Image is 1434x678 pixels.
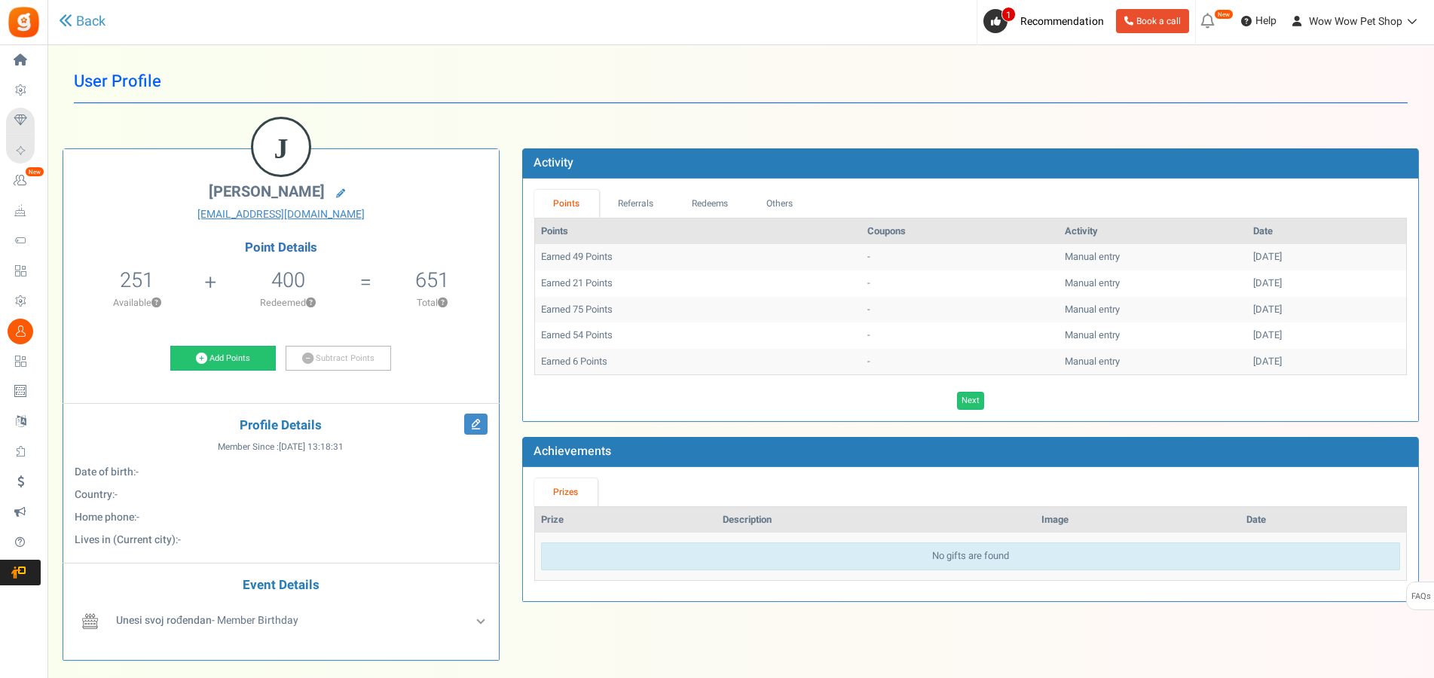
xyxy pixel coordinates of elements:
td: - [861,349,1059,375]
div: [DATE] [1253,276,1400,291]
th: Description [717,507,1036,533]
span: Help [1252,14,1277,29]
div: [DATE] [1253,250,1400,264]
a: Add Points [170,346,276,371]
p: : [75,465,488,480]
div: [DATE] [1253,303,1400,317]
a: Referrals [599,190,673,218]
a: Redeems [672,190,748,218]
span: - Member Birthday [116,612,298,628]
p: : [75,533,488,548]
td: Earned 21 Points [535,270,861,297]
img: Gratisfaction [7,5,41,39]
span: Recommendation [1020,14,1104,29]
a: 1 Recommendation [983,9,1110,33]
td: - [861,270,1059,297]
button: ? [438,298,448,308]
th: Image [1035,507,1240,533]
p: Available [71,296,203,310]
em: New [1214,9,1234,20]
td: - [861,297,1059,323]
th: Points [535,218,861,245]
span: 251 [120,265,154,295]
span: Manual entry [1065,354,1120,368]
h4: Event Details [75,579,488,593]
div: No gifts are found [541,542,1400,570]
span: [DATE] 13:18:31 [279,441,344,454]
td: Earned 6 Points [535,349,861,375]
a: Book a call [1116,9,1189,33]
p: : [75,510,488,525]
b: Country [75,487,112,502]
span: - [178,532,181,548]
b: Home phone [75,509,134,525]
td: - [861,322,1059,349]
p: Redeemed [219,296,359,310]
span: Member Since : [218,441,344,454]
th: Date [1240,507,1406,533]
span: - [136,509,139,525]
span: - [136,464,139,480]
button: ? [306,298,316,308]
div: [DATE] [1253,328,1400,343]
a: New [6,168,41,194]
span: 1 [1001,7,1016,22]
span: [PERSON_NAME] [209,181,325,203]
span: Manual entry [1065,302,1120,316]
span: Manual entry [1065,249,1120,264]
th: Prize [535,507,717,533]
a: Help [1235,9,1283,33]
a: [EMAIL_ADDRESS][DOMAIN_NAME] [75,207,488,222]
h5: 651 [415,269,449,292]
td: Earned 75 Points [535,297,861,323]
a: Prizes [534,478,598,506]
b: Date of birth [75,464,133,480]
a: Subtract Points [286,346,391,371]
span: Manual entry [1065,276,1120,290]
b: Unesi svoj rođendan [116,612,212,628]
h1: User Profile [74,60,1408,103]
h4: Profile Details [75,419,488,433]
p: : [75,487,488,502]
div: [DATE] [1253,355,1400,369]
i: Edit Profile [464,414,488,435]
td: Earned 54 Points [535,322,861,349]
td: Earned 49 Points [535,244,861,270]
span: Wow Wow Pet Shop [1309,14,1402,29]
h5: 400 [271,269,305,292]
th: Coupons [861,218,1059,245]
button: ? [151,298,161,308]
td: - [861,244,1059,270]
b: Lives in (Current city) [75,532,176,548]
th: Date [1247,218,1406,245]
p: Total [373,296,491,310]
b: Achievements [534,442,611,460]
span: FAQs [1411,582,1431,611]
a: Next [957,392,984,410]
span: - [115,487,118,502]
a: Points [534,190,599,218]
em: New [25,166,44,177]
h4: Point Details [63,241,499,255]
a: Others [748,190,812,218]
figcaption: J [253,119,309,178]
span: Manual entry [1065,328,1120,342]
th: Activity [1059,218,1247,245]
b: Activity [534,154,573,172]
